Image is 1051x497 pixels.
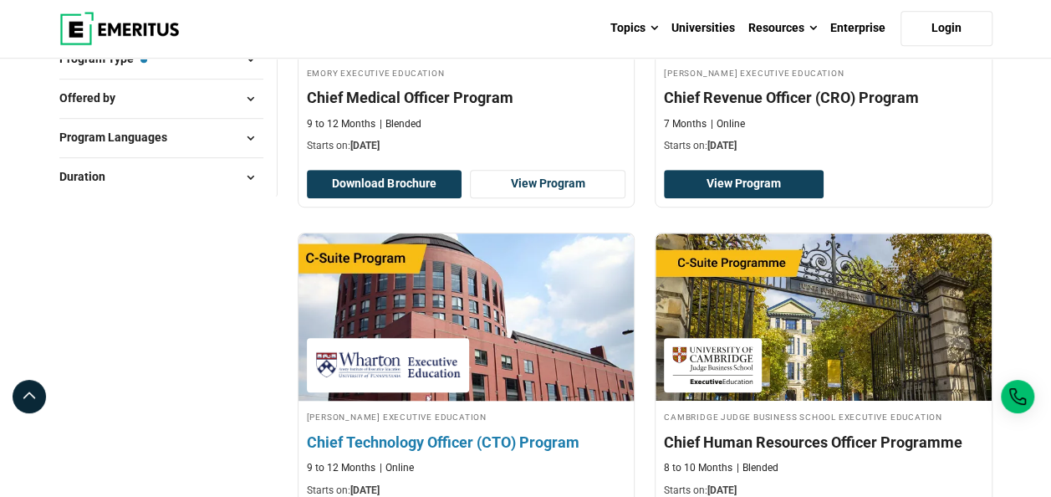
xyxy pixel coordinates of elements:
h4: Chief Technology Officer (CTO) Program [307,432,626,453]
span: [DATE] [707,140,737,151]
h4: [PERSON_NAME] Executive Education [307,409,626,423]
a: View Program [664,170,824,198]
button: Download Brochure [307,170,462,198]
span: [DATE] [707,484,737,496]
p: 8 to 10 Months [664,461,732,475]
img: Chief Technology Officer (CTO) Program | Online Technology Course [281,225,650,409]
button: Program Type [59,47,263,72]
span: Duration [59,167,119,186]
p: Online [380,461,414,475]
p: Online [711,117,745,131]
a: View Program [470,170,625,198]
button: Duration [59,165,263,190]
button: Program Languages [59,126,263,151]
h4: Cambridge Judge Business School Executive Education [664,409,983,423]
span: [DATE] [350,140,380,151]
p: 7 Months [664,117,707,131]
h4: Chief Medical Officer Program [307,87,626,108]
button: Offered by [59,86,263,111]
h4: Emory Executive Education [307,65,626,79]
span: Program Languages [59,128,181,146]
a: Login [900,11,992,46]
h4: Chief Human Resources Officer Programme [664,432,983,453]
img: Chief Human Resources Officer Programme | Online Human Resources Course [656,233,992,401]
img: Cambridge Judge Business School Executive Education [672,346,753,384]
p: Blended [380,117,421,131]
h4: Chief Revenue Officer (CRO) Program [664,87,983,108]
img: Wharton Executive Education [315,346,461,384]
p: Starts on: [307,139,626,153]
span: [DATE] [350,484,380,496]
p: 9 to 12 Months [307,461,375,475]
p: Starts on: [664,139,983,153]
h4: [PERSON_NAME] Executive Education [664,65,983,79]
p: Blended [737,461,778,475]
p: 9 to 12 Months [307,117,375,131]
span: Program Type [59,49,147,68]
span: Offered by [59,89,129,107]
